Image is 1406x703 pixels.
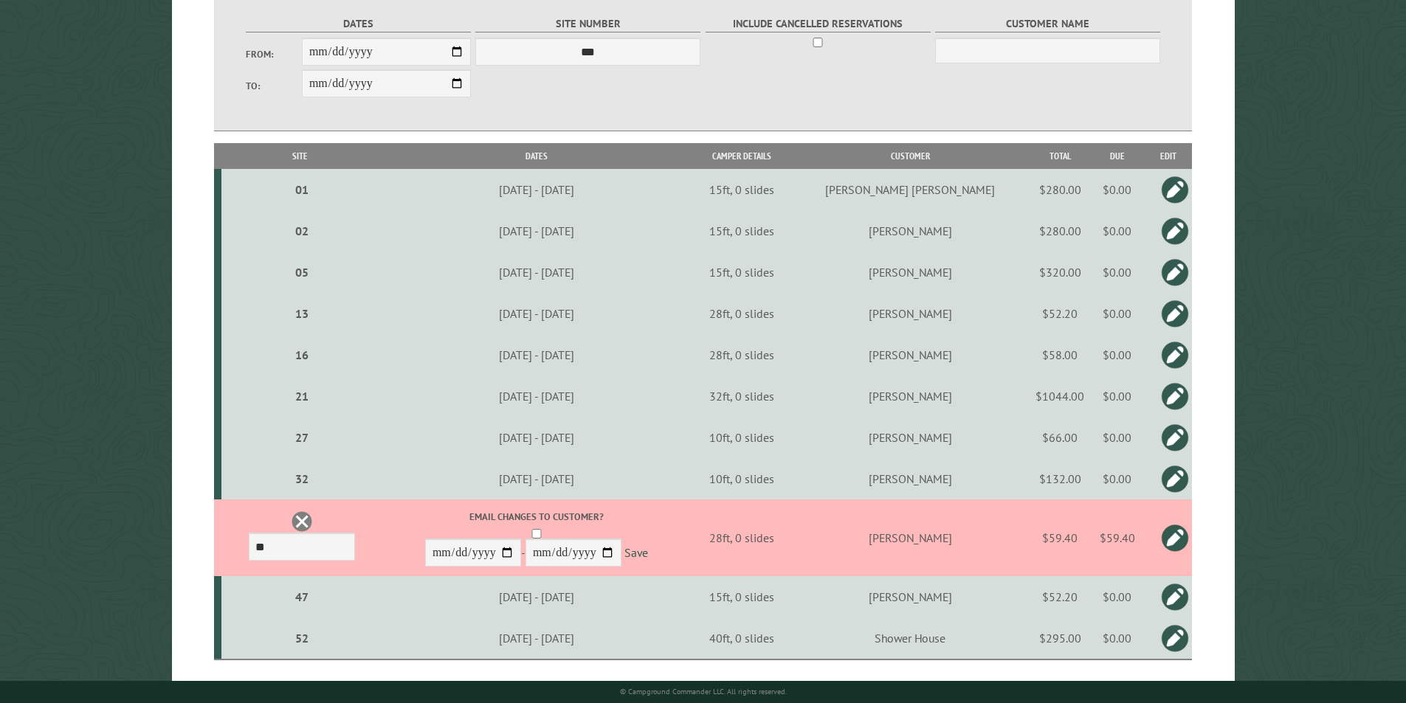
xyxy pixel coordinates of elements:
div: 05 [227,265,377,280]
a: Delete this reservation [291,510,313,533]
td: [PERSON_NAME] [790,252,1030,293]
td: $295.00 [1030,617,1089,659]
div: 52 [227,631,377,645]
td: $52.20 [1030,576,1089,617]
th: Customer [790,143,1030,169]
td: [PERSON_NAME] [790,417,1030,458]
label: From: [246,47,302,61]
td: 10ft, 0 slides [694,458,790,499]
div: 13 [227,306,377,321]
div: - [382,510,691,569]
td: [PERSON_NAME] [790,499,1030,576]
td: $320.00 [1030,252,1089,293]
td: $0.00 [1089,252,1145,293]
small: © Campground Commander LLC. All rights reserved. [620,687,787,696]
td: $132.00 [1030,458,1089,499]
td: [PERSON_NAME] [790,458,1030,499]
div: [DATE] - [DATE] [382,347,691,362]
label: Dates [246,15,471,32]
th: Due [1089,143,1145,169]
td: $59.40 [1089,499,1145,576]
th: Edit [1145,143,1192,169]
td: $0.00 [1089,576,1145,617]
td: 15ft, 0 slides [694,252,790,293]
td: $0.00 [1089,169,1145,210]
div: [DATE] - [DATE] [382,471,691,486]
td: $66.00 [1030,417,1089,458]
div: [DATE] - [DATE] [382,589,691,604]
div: [DATE] - [DATE] [382,430,691,445]
td: $280.00 [1030,169,1089,210]
td: $0.00 [1089,210,1145,252]
div: [DATE] - [DATE] [382,306,691,321]
td: Shower House [790,617,1030,659]
th: Dates [379,143,694,169]
td: [PERSON_NAME] [790,293,1030,334]
div: 02 [227,224,377,238]
td: $58.00 [1030,334,1089,375]
td: 15ft, 0 slides [694,576,790,617]
td: $0.00 [1089,458,1145,499]
td: [PERSON_NAME] [PERSON_NAME] [790,169,1030,210]
td: $0.00 [1089,617,1145,659]
td: $52.20 [1030,293,1089,334]
div: [DATE] - [DATE] [382,182,691,197]
td: [PERSON_NAME] [790,375,1030,417]
td: 28ft, 0 slides [694,499,790,576]
td: 32ft, 0 slides [694,375,790,417]
label: Site Number [475,15,700,32]
label: Customer Name [935,15,1160,32]
label: To: [246,79,302,93]
div: 21 [227,389,377,404]
div: 32 [227,471,377,486]
td: $59.40 [1030,499,1089,576]
td: $0.00 [1089,417,1145,458]
th: Site [221,143,379,169]
div: [DATE] - [DATE] [382,389,691,404]
td: [PERSON_NAME] [790,334,1030,375]
div: 16 [227,347,377,362]
td: 10ft, 0 slides [694,417,790,458]
div: 47 [227,589,377,604]
td: 15ft, 0 slides [694,169,790,210]
div: 01 [227,182,377,197]
td: $0.00 [1089,375,1145,417]
td: [PERSON_NAME] [790,210,1030,252]
div: [DATE] - [DATE] [382,265,691,280]
td: 28ft, 0 slides [694,293,790,334]
th: Total [1030,143,1089,169]
td: $1044.00 [1030,375,1089,417]
td: 28ft, 0 slides [694,334,790,375]
td: $0.00 [1089,293,1145,334]
div: [DATE] - [DATE] [382,631,691,645]
td: 40ft, 0 slides [694,617,790,659]
label: Email changes to customer? [382,510,691,524]
a: Save [624,545,648,560]
div: 27 [227,430,377,445]
td: 15ft, 0 slides [694,210,790,252]
td: $280.00 [1030,210,1089,252]
td: $0.00 [1089,334,1145,375]
th: Camper Details [694,143,790,169]
td: [PERSON_NAME] [790,576,1030,617]
label: Include Cancelled Reservations [706,15,931,32]
div: [DATE] - [DATE] [382,224,691,238]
